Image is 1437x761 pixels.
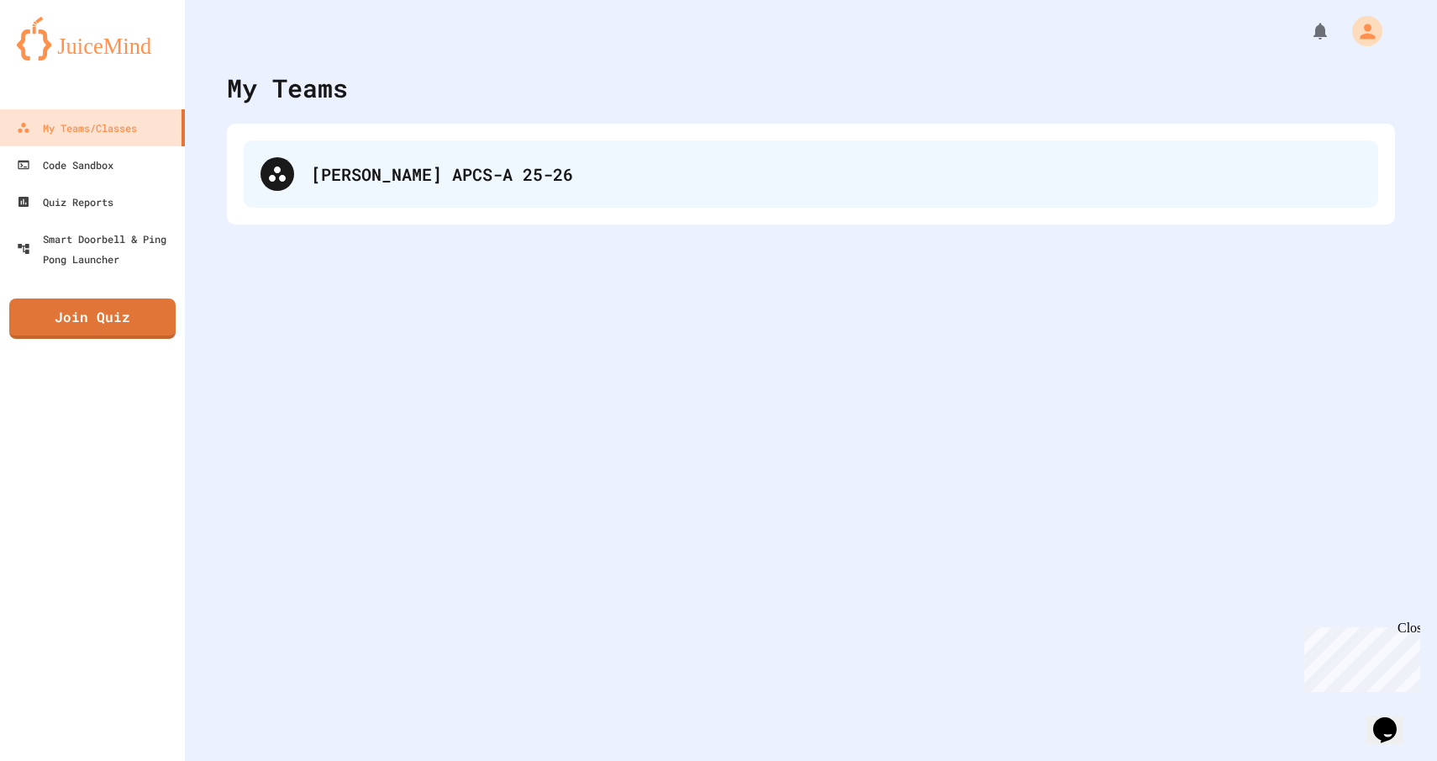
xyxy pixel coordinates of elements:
div: [PERSON_NAME] APCS-A 25-26 [244,140,1378,208]
div: My Teams [227,69,348,107]
iframe: chat widget [1366,694,1420,744]
div: Smart Doorbell & Ping Pong Launcher [17,229,178,269]
div: [PERSON_NAME] APCS-A 25-26 [311,161,1361,187]
div: Code Sandbox [17,155,113,175]
div: Chat with us now!Close [7,7,116,107]
div: My Teams/Classes [17,118,137,138]
div: My Account [1334,12,1387,50]
div: My Notifications [1279,17,1334,45]
a: Join Quiz [9,299,176,339]
img: logo-orange.svg [17,17,168,61]
div: Quiz Reports [17,192,113,212]
iframe: chat widget [1298,621,1420,692]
